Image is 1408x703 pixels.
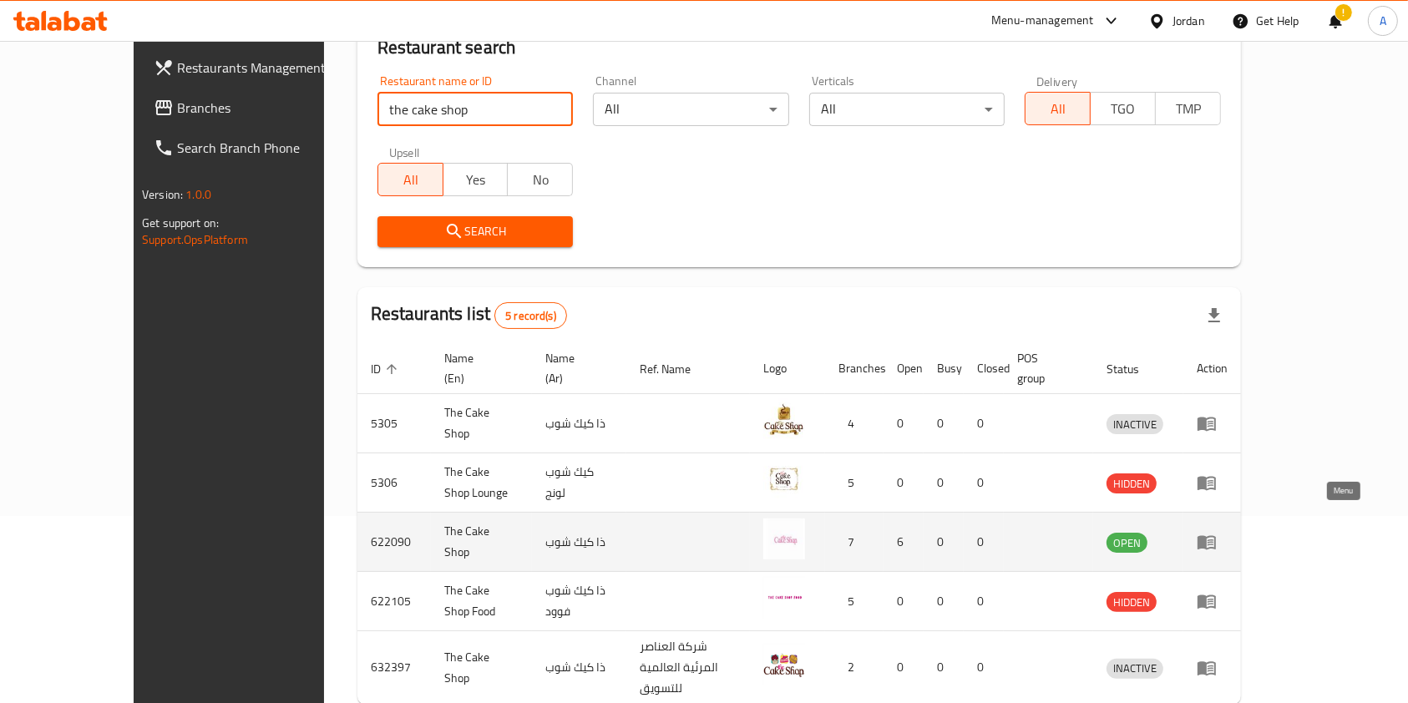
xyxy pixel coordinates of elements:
td: ذا كيك شوب [532,513,626,572]
span: TGO [1097,97,1149,121]
span: HIDDEN [1107,474,1157,493]
span: INACTIVE [1107,415,1163,434]
img: The Cake Shop [763,399,805,441]
td: 5 [825,453,884,513]
td: 0 [964,453,1004,513]
input: Search for restaurant name or ID.. [377,93,574,126]
button: TGO [1090,92,1156,125]
label: Delivery [1036,75,1078,87]
th: Open [884,343,924,394]
div: All [593,93,789,126]
span: Name (Ar) [545,348,606,388]
th: Busy [924,343,964,394]
span: Ref. Name [640,359,712,379]
td: 0 [924,572,964,631]
td: The Cake Shop [431,513,532,572]
div: INACTIVE [1107,414,1163,434]
button: All [377,163,443,196]
td: 4 [825,394,884,453]
a: Support.OpsPlatform [142,229,248,250]
td: 5305 [357,394,431,453]
h2: Restaurants list [371,301,567,329]
span: INACTIVE [1107,659,1163,678]
td: 0 [924,394,964,453]
th: Action [1183,343,1241,394]
th: Logo [750,343,825,394]
h2: Restaurant search [377,35,1221,60]
td: 0 [924,453,964,513]
td: 7 [825,513,884,572]
span: Status [1107,359,1161,379]
div: Menu [1197,413,1228,433]
span: Search Branch Phone [177,138,356,158]
span: 1.0.0 [185,184,211,205]
span: A [1380,12,1386,30]
td: 6 [884,513,924,572]
span: OPEN [1107,534,1147,553]
span: HIDDEN [1107,593,1157,612]
a: Restaurants Management [140,48,369,88]
img: The Cake Shop Lounge [763,458,805,500]
span: Restaurants Management [177,58,356,78]
td: 0 [924,513,964,572]
span: POS group [1017,348,1073,388]
div: Menu [1197,658,1228,678]
img: The Cake Shop [763,518,805,559]
div: OPEN [1107,533,1147,553]
button: All [1025,92,1091,125]
span: 5 record(s) [495,308,566,324]
td: ذا كيك شوب [532,394,626,453]
span: All [385,168,437,192]
button: Search [377,216,574,247]
img: The Cake Shop [763,644,805,685]
th: Closed [964,343,1004,394]
td: 0 [964,572,1004,631]
td: 5306 [357,453,431,513]
td: 0 [964,394,1004,453]
td: The Cake Shop Lounge [431,453,532,513]
div: INACTIVE [1107,659,1163,679]
div: Menu-management [991,11,1094,31]
span: ID [371,359,403,379]
button: No [507,163,573,196]
span: Yes [450,168,502,192]
div: HIDDEN [1107,592,1157,612]
td: 0 [964,513,1004,572]
span: All [1032,97,1084,121]
span: Version: [142,184,183,205]
td: 0 [884,453,924,513]
span: Search [391,221,560,242]
td: The Cake Shop [431,394,532,453]
div: Total records count [494,302,567,329]
div: Jordan [1172,12,1205,30]
div: Menu [1197,591,1228,611]
a: Branches [140,88,369,128]
a: Search Branch Phone [140,128,369,168]
label: Upsell [389,146,420,158]
span: Branches [177,98,356,118]
button: TMP [1155,92,1221,125]
div: Export file [1194,296,1234,336]
td: 5 [825,572,884,631]
button: Yes [443,163,509,196]
td: كيك شوب لونج [532,453,626,513]
span: No [514,168,566,192]
td: 622105 [357,572,431,631]
td: 0 [884,572,924,631]
div: Menu [1197,473,1228,493]
td: 622090 [357,513,431,572]
div: All [809,93,1005,126]
td: ذا كيك شوب فوود [532,572,626,631]
span: TMP [1162,97,1214,121]
td: 0 [884,394,924,453]
td: The Cake Shop Food [431,572,532,631]
span: Get support on: [142,212,219,234]
img: The Cake Shop Food [763,577,805,619]
th: Branches [825,343,884,394]
span: Name (En) [444,348,512,388]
